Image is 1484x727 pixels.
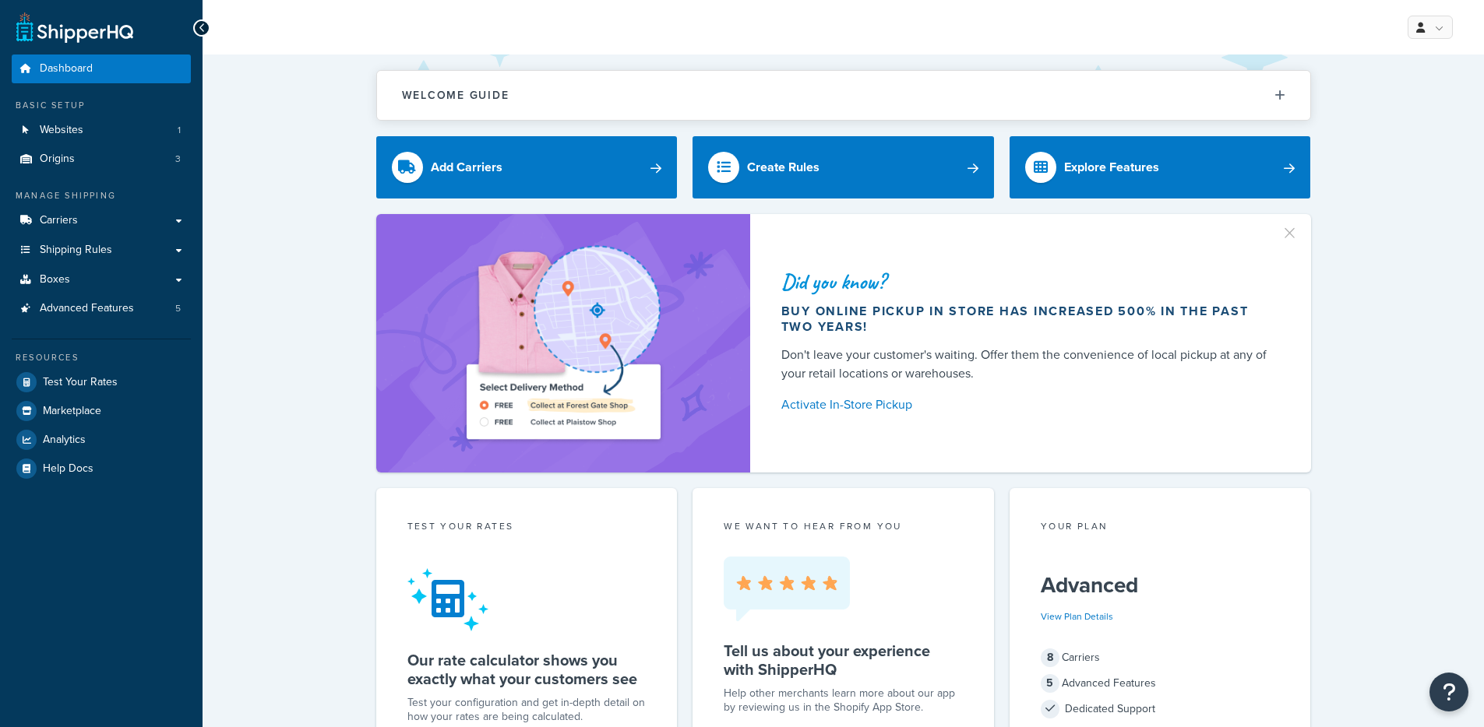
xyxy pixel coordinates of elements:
h5: Our rate calculator shows you exactly what your customers see [407,651,647,688]
span: Boxes [40,273,70,286]
h5: Tell us about your experience with ShipperHQ [724,641,963,679]
span: Help Docs [43,462,93,476]
div: Advanced Features [1041,673,1280,694]
a: Analytics [12,426,191,454]
div: Test your configuration and get in-depth detail on how your rates are being calculated. [407,696,647,724]
a: View Plan Details [1041,609,1113,623]
a: Create Rules [693,136,994,198]
a: Add Carriers [376,136,678,198]
span: Test Your Rates [43,376,118,389]
span: 3 [175,153,181,166]
div: Your Plan [1041,519,1280,537]
div: Basic Setup [12,99,191,112]
a: Test Your Rates [12,368,191,396]
div: Manage Shipping [12,189,191,202]
a: Activate In-Store Pickup [781,394,1274,416]
a: Advanced Features5 [12,294,191,323]
span: Marketplace [43,405,101,418]
li: Advanced Features [12,294,191,323]
div: Did you know? [781,271,1274,293]
span: Carriers [40,214,78,227]
div: Don't leave your customer's waiting. Offer them the convenience of local pickup at any of your re... [781,346,1274,383]
div: Resources [12,351,191,364]
a: Carriers [12,206,191,235]
a: Origins3 [12,145,191,174]
img: ad-shirt-map-b0359fc47e01cab431d101c4b569394f6a03f54285957d908178d52f29eb9668.png [422,237,704,449]
p: we want to hear from you [724,519,963,533]
span: 5 [175,302,181,315]
div: Dedicated Support [1041,698,1280,720]
a: Boxes [12,265,191,294]
a: Marketplace [12,397,191,425]
span: Advanced Features [40,302,134,315]
span: 8 [1041,648,1059,667]
a: Dashboard [12,54,191,83]
div: Buy online pickup in store has increased 500% in the past two years! [781,304,1274,335]
span: 1 [178,124,181,137]
div: Explore Features [1064,156,1159,178]
div: Create Rules [747,156,820,178]
span: Analytics [43,434,86,447]
span: Dashboard [40,62,93,76]
span: Origins [40,153,75,166]
span: Websites [40,124,83,137]
span: Shipping Rules [40,244,112,257]
h5: Advanced [1041,573,1280,598]
h2: Welcome Guide [402,90,509,101]
div: Add Carriers [431,156,502,178]
a: Websites1 [12,116,191,145]
span: 5 [1041,674,1059,693]
p: Help other merchants learn more about our app by reviewing us in the Shopify App Store. [724,687,963,715]
a: Shipping Rules [12,236,191,265]
div: Test your rates [407,519,647,537]
a: Explore Features [1010,136,1311,198]
a: Help Docs [12,455,191,483]
button: Open Resource Center [1429,673,1468,711]
button: Welcome Guide [377,71,1310,120]
li: Origins [12,145,191,174]
div: Carriers [1041,647,1280,669]
li: Websites [12,116,191,145]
